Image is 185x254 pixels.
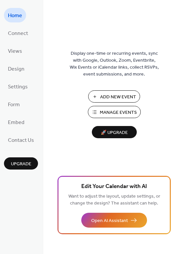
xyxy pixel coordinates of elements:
span: Want to adjust the layout, update settings, or change the design? The assistant can help. [68,192,160,208]
span: Form [8,100,20,110]
button: Manage Events [88,106,141,118]
a: Settings [4,79,32,94]
a: Contact Us [4,133,38,147]
span: Connect [8,28,28,39]
span: Display one-time or recurring events, sync with Google, Outlook, Zoom, Eventbrite, Wix Events or ... [70,50,159,78]
span: Add New Event [100,94,136,101]
a: Embed [4,115,28,129]
span: Edit Your Calendar with AI [81,182,147,191]
a: Form [4,97,24,111]
span: Contact Us [8,135,34,146]
span: Embed [8,117,24,128]
span: Settings [8,82,28,92]
button: Upgrade [4,157,38,170]
button: Open AI Assistant [81,213,147,228]
a: Views [4,44,26,58]
span: 🚀 Upgrade [96,128,133,137]
span: Upgrade [11,161,31,168]
span: Manage Events [100,109,137,116]
a: Home [4,8,26,22]
span: Views [8,46,22,57]
a: Connect [4,26,32,40]
button: Add New Event [88,90,140,103]
span: Open AI Assistant [91,217,128,224]
span: Design [8,64,24,75]
a: Design [4,61,28,76]
span: Home [8,11,22,21]
button: 🚀 Upgrade [92,126,137,138]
